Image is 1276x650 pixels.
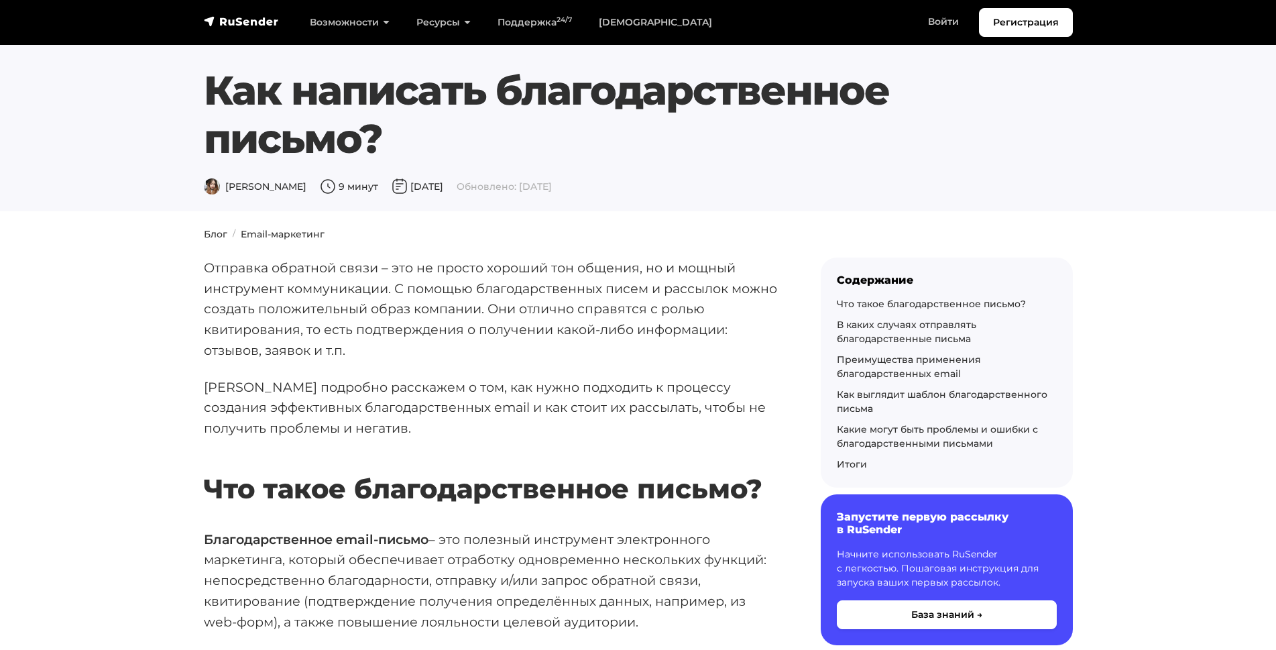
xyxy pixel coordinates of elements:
[320,180,378,193] span: 9 минут
[837,298,1026,310] a: Что такое благодарственное письмо?
[837,388,1047,415] a: Как выглядит шаблон благодарственного письма
[204,228,227,240] a: Блог
[821,494,1073,645] a: Запустите первую рассылку в RuSender Начните использовать RuSender с легкостью. Пошаговая инструк...
[320,178,336,195] img: Время чтения
[837,354,981,380] a: Преимущества применения благодарственных email
[392,178,408,195] img: Дата публикации
[837,600,1057,629] button: База знаний →
[557,15,572,24] sup: 24/7
[296,9,403,36] a: Возможности
[392,180,443,193] span: [DATE]
[204,15,279,28] img: RuSender
[837,274,1057,286] div: Содержание
[204,433,778,505] h2: Что такое благодарственное письмо?
[484,9,585,36] a: Поддержка24/7
[837,510,1057,536] h6: Запустите первую рассылку в RuSender
[204,66,999,163] h1: Как написать благодарственное письмо?
[204,377,778,439] p: [PERSON_NAME] подробно расскажем о том, как нужно подходить к процессу создания эффективных благо...
[196,227,1081,241] nav: breadcrumb
[204,258,778,361] p: Отправка обратной связи – это не просто хороший тон общения, но и мощный инструмент коммуникации....
[837,547,1057,590] p: Начните использовать RuSender с легкостью. Пошаговая инструкция для запуска ваших первых рассылок.
[403,9,484,36] a: Ресурсы
[457,180,552,193] span: Обновлено: [DATE]
[204,531,428,547] strong: Благодарственное email-письмо
[837,458,867,470] a: Итоги
[204,180,306,193] span: [PERSON_NAME]
[585,9,726,36] a: [DEMOGRAPHIC_DATA]
[979,8,1073,37] a: Регистрация
[837,423,1038,449] a: Какие могут быть проблемы и ошибки с благодарственными письмами
[915,8,972,36] a: Войти
[204,529,778,633] p: – это полезный инструмент электронного маркетинга, который обеспечивает отработку одновременно не...
[227,227,325,241] li: Email-маркетинг
[837,319,976,345] a: В каких случаях отправлять благодарственные письма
